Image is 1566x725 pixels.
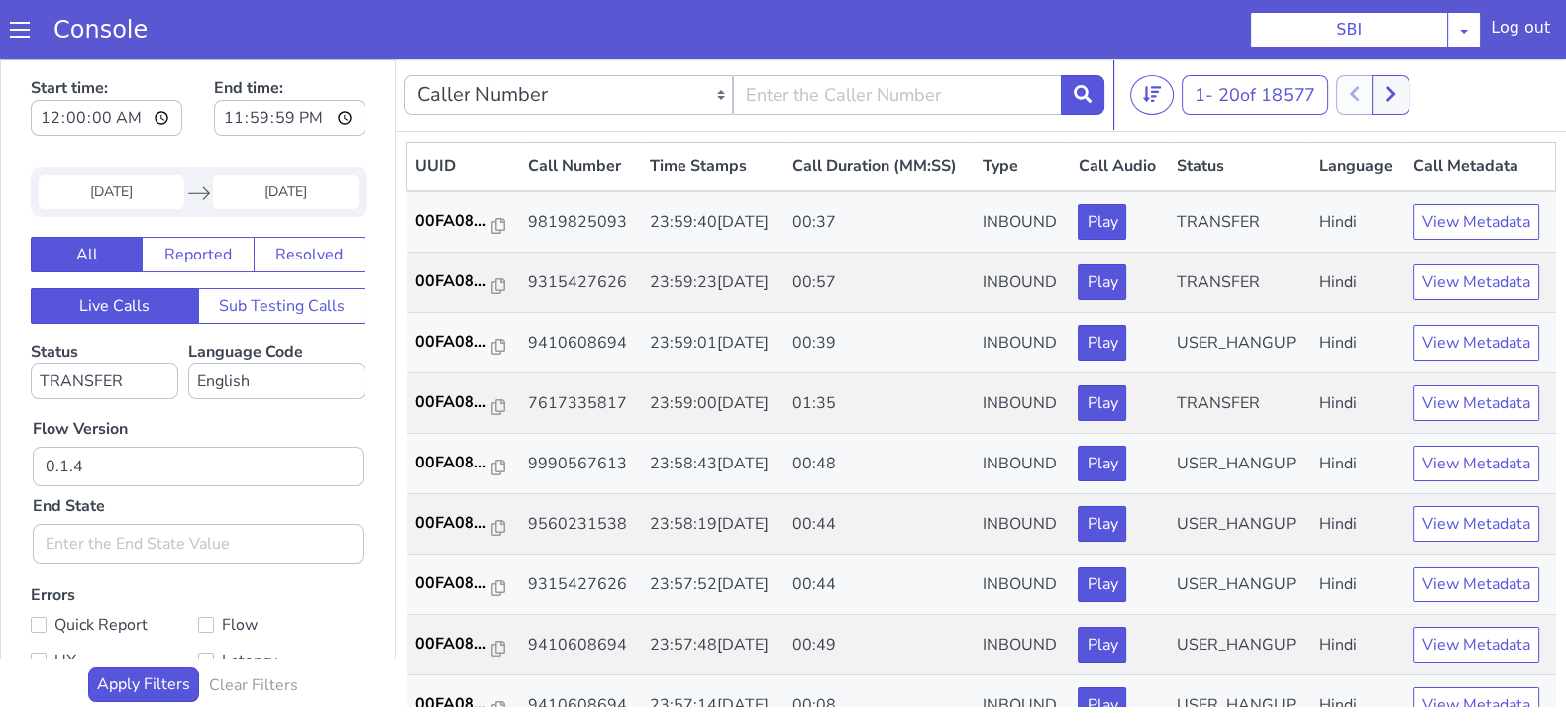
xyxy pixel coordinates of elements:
input: Start time: [31,41,182,76]
td: INBOUND [975,374,1070,435]
button: View Metadata [1413,265,1539,301]
a: 00FA08... [415,270,512,294]
p: 00FA08... [415,572,492,596]
p: 00FA08... [415,331,492,355]
button: View Metadata [1413,568,1539,603]
button: Play [1078,265,1126,301]
a: 00FA08... [415,391,512,415]
td: USER_HANGUP [1169,556,1311,616]
button: All [31,177,143,213]
td: USER_HANGUP [1169,374,1311,435]
a: 00FA08... [415,572,512,596]
td: INBOUND [975,495,1070,556]
th: Call Metadata [1406,83,1555,133]
a: 00FA08... [415,150,512,173]
th: UUID [407,83,520,133]
td: Hindi [1311,556,1406,616]
th: Language [1311,83,1406,133]
td: USER_HANGUP [1169,495,1311,556]
span: 20 of 18577 [1218,24,1315,48]
th: Call Number [520,83,642,133]
p: 00FA08... [415,270,492,294]
button: Live Calls [31,229,199,264]
a: Console [30,16,171,44]
input: End time: [214,41,365,76]
input: Enter the Flow Version ID [33,387,364,427]
td: Hindi [1311,374,1406,435]
label: Language Code [188,281,365,340]
label: End State [33,435,105,459]
td: INBOUND [975,132,1070,193]
button: Play [1078,145,1126,180]
td: Hindi [1311,132,1406,193]
button: Play [1078,507,1126,543]
button: Play [1078,568,1126,603]
td: INBOUND [975,254,1070,314]
td: 23:58:43[DATE] [642,374,784,435]
label: Latency [198,587,365,615]
a: 00FA08... [415,512,512,536]
button: View Metadata [1413,145,1539,180]
th: Status [1169,83,1311,133]
a: 00FA08... [415,331,512,355]
button: Resolved [254,177,365,213]
td: 23:58:19[DATE] [642,435,784,495]
button: SBI [1250,12,1448,48]
p: 00FA08... [415,633,492,657]
label: Status [31,281,178,340]
td: 00:08 [784,616,976,676]
td: 9990567613 [520,374,642,435]
td: TRANSFER [1169,314,1311,374]
p: 00FA08... [415,210,492,234]
button: View Metadata [1413,447,1539,482]
td: 00:37 [784,132,976,193]
td: 00:48 [784,374,976,435]
td: 9410608694 [520,556,642,616]
td: 00:44 [784,435,976,495]
button: View Metadata [1413,205,1539,241]
td: USER_HANGUP [1169,435,1311,495]
td: 23:57:52[DATE] [642,495,784,556]
td: 00:57 [784,193,976,254]
label: UX [31,587,198,615]
button: Play [1078,447,1126,482]
th: Time Stamps [642,83,784,133]
td: TRANSFER [1169,132,1311,193]
p: 00FA08... [415,452,492,475]
p: 00FA08... [415,391,492,415]
td: 7617335817 [520,314,642,374]
td: 9410608694 [520,254,642,314]
select: Language Code [188,304,365,340]
button: View Metadata [1413,628,1539,664]
button: Play [1078,205,1126,241]
td: 23:59:00[DATE] [642,314,784,374]
td: Hindi [1311,495,1406,556]
label: Start time: [31,11,182,82]
input: Enter the End State Value [33,465,364,504]
td: INBOUND [975,193,1070,254]
p: 00FA08... [415,512,492,536]
td: 01:35 [784,314,976,374]
label: Quick Report [31,552,198,579]
button: Reported [142,177,254,213]
th: Type [975,83,1070,133]
td: Hindi [1311,435,1406,495]
input: Start Date [39,116,184,150]
td: INBOUND [975,556,1070,616]
button: Play [1078,386,1126,422]
td: Hindi [1311,314,1406,374]
td: 00:44 [784,495,976,556]
td: 23:57:48[DATE] [642,556,784,616]
button: Play [1078,628,1126,664]
td: 23:57:14[DATE] [642,616,784,676]
label: Flow [198,552,365,579]
td: USER_HANGUP [1169,616,1311,676]
td: 23:59:40[DATE] [642,132,784,193]
p: 00FA08... [415,150,492,173]
button: Sub Testing Calls [198,229,366,264]
div: Log out [1491,16,1550,48]
td: 9410608694 [520,616,642,676]
td: Hindi [1311,193,1406,254]
th: Call Audio [1070,83,1168,133]
td: USER_HANGUP [1169,254,1311,314]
